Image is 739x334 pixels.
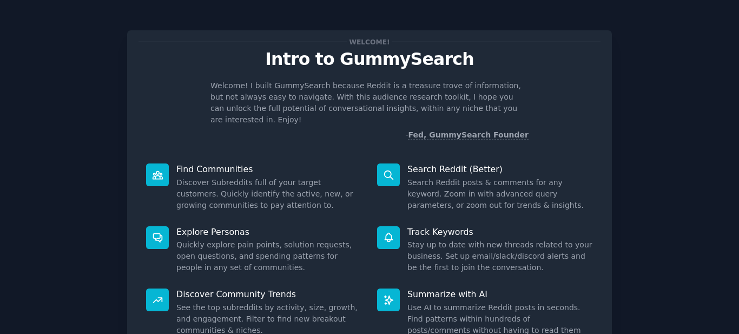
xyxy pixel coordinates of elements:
[176,289,362,300] p: Discover Community Trends
[176,226,362,238] p: Explore Personas
[405,129,529,141] div: -
[408,130,529,140] a: Fed, GummySearch Founder
[407,239,593,273] dd: Stay up to date with new threads related to your business. Set up email/slack/discord alerts and ...
[407,177,593,211] dd: Search Reddit posts & comments for any keyword. Zoom in with advanced query parameters, or zoom o...
[210,80,529,126] p: Welcome! I built GummySearch because Reddit is a treasure trove of information, but not always ea...
[407,226,593,238] p: Track Keywords
[347,36,392,48] span: Welcome!
[176,163,362,175] p: Find Communities
[176,177,362,211] dd: Discover Subreddits full of your target customers. Quickly identify the active, new, or growing c...
[138,50,601,69] p: Intro to GummySearch
[407,163,593,175] p: Search Reddit (Better)
[176,239,362,273] dd: Quickly explore pain points, solution requests, open questions, and spending patterns for people ...
[407,289,593,300] p: Summarize with AI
